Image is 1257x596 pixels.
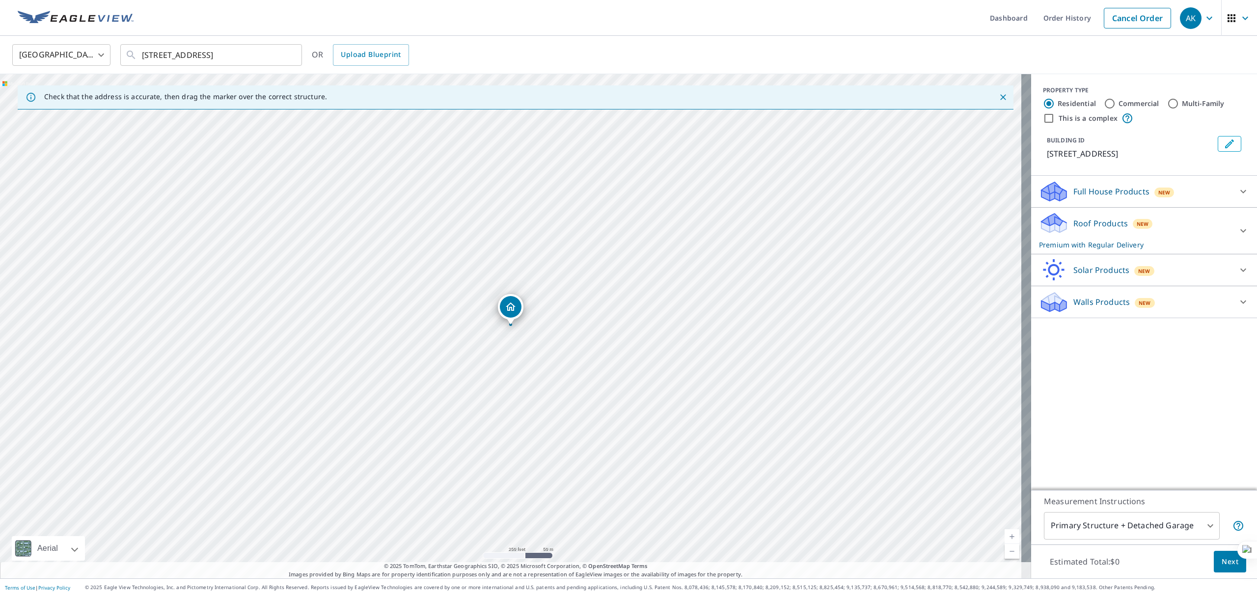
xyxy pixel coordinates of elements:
[341,49,401,61] span: Upload Blueprint
[38,584,70,591] a: Privacy Policy
[1047,148,1214,160] p: [STREET_ADDRESS]
[1073,296,1130,308] p: Walls Products
[1139,299,1151,307] span: New
[1222,556,1238,568] span: Next
[1039,290,1249,314] div: Walls ProductsNew
[1058,99,1096,108] label: Residential
[1044,512,1220,540] div: Primary Structure + Detached Garage
[312,44,409,66] div: OR
[142,41,282,69] input: Search by address or latitude-longitude
[1042,551,1127,572] p: Estimated Total: $0
[1043,86,1245,95] div: PROPERTY TYPE
[498,294,523,325] div: Dropped pin, building 1, Residential property, 1609 82nd St North Bergen, NJ 07047
[5,584,35,591] a: Terms of Use
[12,41,110,69] div: [GEOGRAPHIC_DATA]
[1073,264,1129,276] p: Solar Products
[1073,186,1149,197] p: Full House Products
[18,11,134,26] img: EV Logo
[333,44,409,66] a: Upload Blueprint
[1047,136,1085,144] p: BUILDING ID
[997,91,1010,104] button: Close
[1218,136,1241,152] button: Edit building 1
[1044,495,1244,507] p: Measurement Instructions
[1158,189,1171,196] span: New
[12,536,85,561] div: Aerial
[34,536,61,561] div: Aerial
[1104,8,1171,28] a: Cancel Order
[1138,267,1150,275] span: New
[1119,99,1159,108] label: Commercial
[1005,529,1019,544] a: Current Level 17, Zoom In
[1180,7,1202,29] div: AK
[384,562,648,570] span: © 2025 TomTom, Earthstar Geographics SIO, © 2025 Microsoft Corporation, ©
[5,585,70,591] p: |
[1059,113,1118,123] label: This is a complex
[1005,544,1019,559] a: Current Level 17, Zoom Out
[1214,551,1246,573] button: Next
[588,562,629,569] a: OpenStreetMap
[44,92,327,101] p: Check that the address is accurate, then drag the marker over the correct structure.
[1137,220,1149,228] span: New
[1039,180,1249,203] div: Full House ProductsNew
[631,562,648,569] a: Terms
[1039,258,1249,282] div: Solar ProductsNew
[1039,212,1249,250] div: Roof ProductsNewPremium with Regular Delivery
[1182,99,1225,108] label: Multi-Family
[85,584,1252,591] p: © 2025 Eagle View Technologies, Inc. and Pictometry International Corp. All Rights Reserved. Repo...
[1073,217,1128,229] p: Roof Products
[1039,240,1231,250] p: Premium with Regular Delivery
